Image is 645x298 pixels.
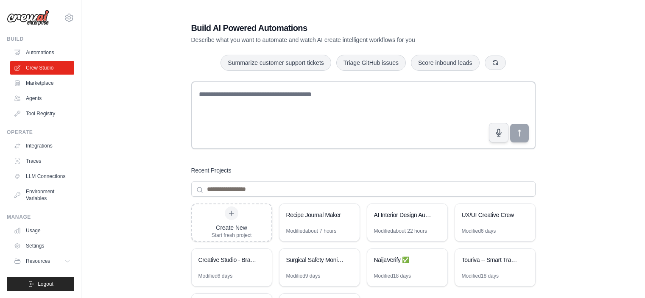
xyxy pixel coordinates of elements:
[7,277,74,291] button: Logout
[198,273,233,279] div: Modified 6 days
[10,76,74,90] a: Marketplace
[10,170,74,183] a: LLM Connections
[462,228,496,234] div: Modified 6 days
[374,273,411,279] div: Modified 18 days
[10,139,74,153] a: Integrations
[10,154,74,168] a: Traces
[485,56,506,70] button: Get new suggestions
[38,281,53,287] span: Logout
[191,166,232,175] h3: Recent Projects
[212,223,252,232] div: Create New
[191,22,476,34] h1: Build AI Powered Automations
[10,107,74,120] a: Tool Registry
[462,211,520,219] div: UX/UI Creative Crew
[489,123,508,142] button: Click to speak your automation idea
[7,36,74,42] div: Build
[374,228,427,234] div: Modified about 22 hours
[221,55,331,71] button: Summarize customer support tickets
[26,258,50,265] span: Resources
[7,214,74,220] div: Manage
[462,256,520,264] div: Touriva -- Smart Travel Planner
[10,185,74,205] a: Environment Variables
[374,256,432,264] div: NaijaVerify ✅
[286,273,321,279] div: Modified 9 days
[7,129,74,136] div: Operate
[10,92,74,105] a: Agents
[212,232,252,239] div: Start fresh project
[198,256,257,264] div: Creative Studio - Brand System Builder
[10,46,74,59] a: Automations
[286,228,337,234] div: Modified about 7 hours
[10,254,74,268] button: Resources
[462,273,499,279] div: Modified 18 days
[336,55,406,71] button: Triage GitHub issues
[286,256,344,264] div: Surgical Safety Monitoring Crew
[10,224,74,237] a: Usage
[191,36,476,44] p: Describe what you want to automate and watch AI create intelligent workflows for you
[7,10,49,26] img: Logo
[374,211,432,219] div: AI Interior Design Automation
[411,55,480,71] button: Score inbound leads
[286,211,344,219] div: Recipe Journal Maker
[10,239,74,253] a: Settings
[10,61,74,75] a: Crew Studio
